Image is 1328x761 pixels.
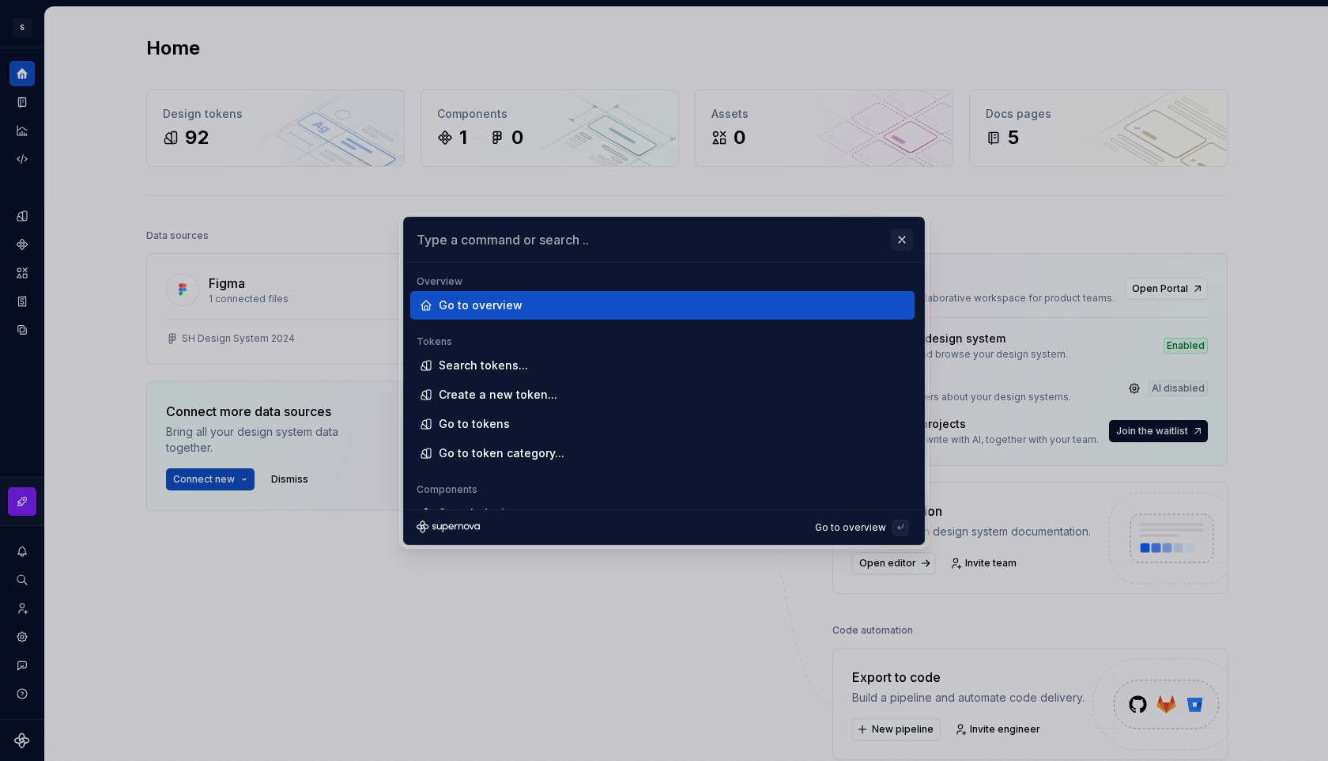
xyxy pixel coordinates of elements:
[439,416,510,432] div: Go to tokens
[809,516,911,538] button: Go to overview
[410,335,915,348] div: Tokens
[439,445,564,461] div: Go to token category...
[410,483,915,496] div: Components
[404,263,924,509] div: Type a command or search ..
[439,297,523,313] div: Go to overview
[439,387,557,403] div: Create a new token...
[439,358,528,373] div: Search tokens...
[439,505,643,521] div: Search design system components...
[404,218,924,262] input: Type a command or search ..
[815,521,892,533] div: Go to overview
[410,275,915,288] div: Overview
[417,521,480,533] svg: Supernova Logo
